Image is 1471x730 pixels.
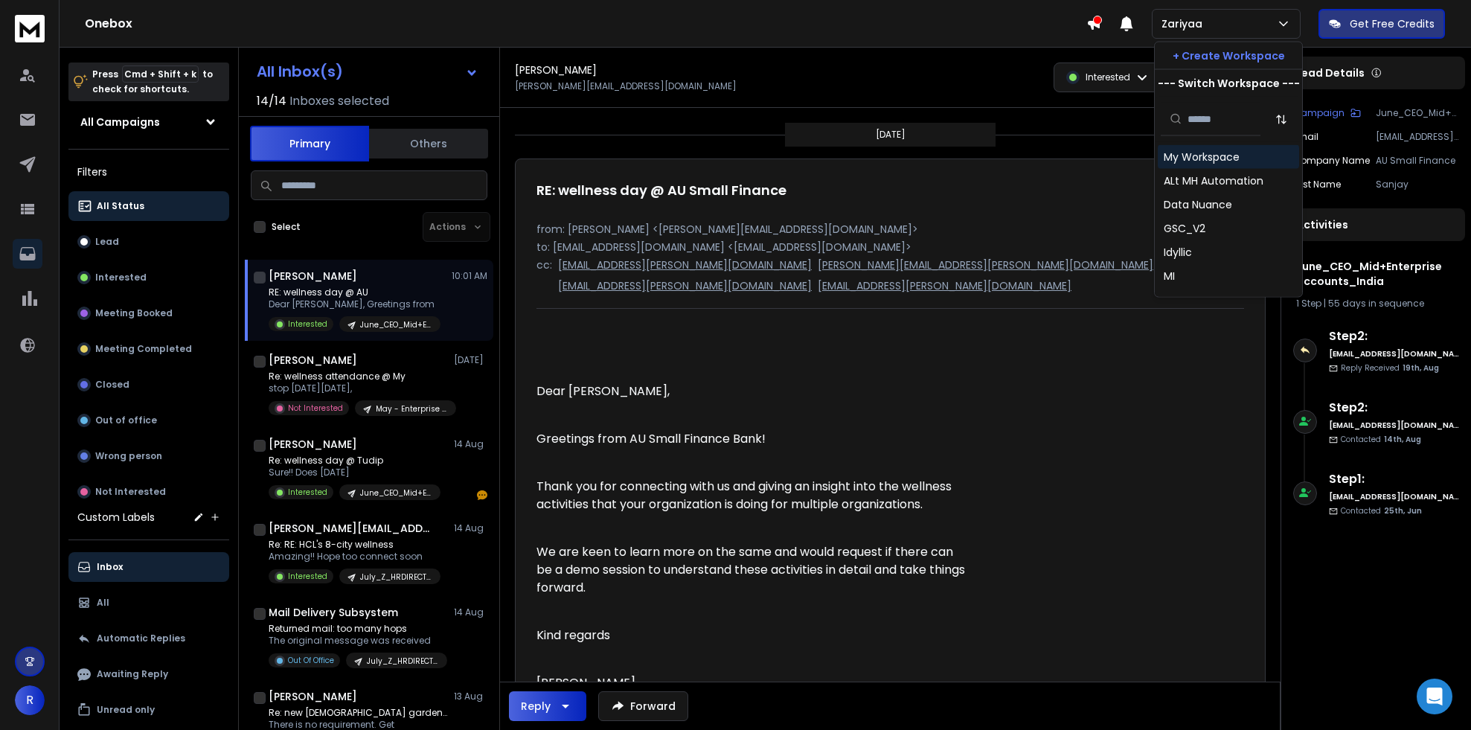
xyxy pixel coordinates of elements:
p: May - Enterprise - HR Director + VP - [GEOGRAPHIC_DATA] [376,403,447,414]
p: [DATE] [454,354,487,366]
h6: [EMAIL_ADDRESS][DOMAIN_NAME] [1329,348,1459,359]
p: Unread only [97,704,155,716]
div: ALt MH Automation [1164,173,1263,188]
button: Campaign [1293,107,1361,119]
p: Not Interested [288,403,343,414]
p: Lead Details [1296,65,1365,80]
span: Cmd + Shift + k [122,65,199,83]
button: Out of office [68,406,229,435]
button: Meeting Completed [68,334,229,364]
span: 1 Step [1296,297,1321,310]
h3: Filters [68,161,229,182]
h1: All Campaigns [80,115,160,129]
button: Interested [68,263,229,292]
p: Returned mail: too many hops [269,623,447,635]
p: June_CEO_Mid+Enterprise accounts_India [360,319,432,330]
p: Awaiting Reply [97,668,168,680]
p: [EMAIL_ADDRESS][PERSON_NAME][DOMAIN_NAME] [818,278,1071,293]
p: from: [PERSON_NAME] <[PERSON_NAME][EMAIL_ADDRESS][DOMAIN_NAME]> [536,222,1244,237]
p: Not Interested [95,486,166,498]
p: Sure!! Does [DATE] [269,467,440,478]
button: Not Interested [68,477,229,507]
button: All Campaigns [68,107,229,137]
p: Closed [95,379,129,391]
div: Reply [521,699,551,714]
button: Reply [509,691,586,721]
p: Out of office [95,414,157,426]
button: Lead [68,227,229,257]
p: Meeting Completed [95,343,192,355]
p: July_Z_HRDIRECTOR_VP_Enterprise [367,656,438,667]
h6: Step 2 : [1329,399,1459,417]
p: July_Z_HRDIRECTOR_VP_Enterprise [360,571,432,583]
button: All Inbox(s) [245,57,490,86]
p: Email [1293,131,1318,143]
button: All [68,588,229,618]
p: All [97,597,109,609]
button: Automatic Replies [68,624,229,653]
p: Lead [95,236,119,248]
p: [DATE] [876,129,906,141]
button: Awaiting Reply [68,659,229,689]
p: Reply Received [1341,362,1439,374]
p: + Create Workspace [1173,48,1285,63]
p: Interested [288,318,327,330]
p: Company Name [1293,155,1370,167]
p: Dear [PERSON_NAME], Greetings from [269,298,440,310]
h1: [PERSON_NAME] [269,269,357,284]
p: Re: RE: HCL's 8-city wellness [269,539,440,551]
button: R [15,685,45,715]
span: 14th, Aug [1384,434,1421,445]
h6: Step 2 : [1329,327,1459,345]
p: [PERSON_NAME] [536,674,971,692]
p: Re: new [DEMOGRAPHIC_DATA] garden @ [269,707,447,719]
p: AU Small Finance [1376,155,1459,167]
p: [EMAIL_ADDRESS][PERSON_NAME][DOMAIN_NAME] [558,278,812,293]
span: 19th, Aug [1403,362,1439,374]
h1: [PERSON_NAME] [269,353,357,368]
h1: Mail Delivery Subsystem [269,605,398,620]
button: Unread only [68,695,229,725]
p: 10:01 AM [452,270,487,282]
p: [PERSON_NAME][EMAIL_ADDRESS][PERSON_NAME][DOMAIN_NAME] [818,257,1153,272]
p: to: [EMAIL_ADDRESS][DOMAIN_NAME] <[EMAIL_ADDRESS][DOMAIN_NAME]> [536,240,1244,254]
p: Amazing!! Hope too connect soon [269,551,440,563]
button: Meeting Booked [68,298,229,328]
p: 14 Aug [454,522,487,534]
p: cc: [536,257,552,293]
div: GSC_V2 [1164,221,1205,236]
p: Press to check for shortcuts. [92,67,213,97]
button: Get Free Credits [1318,9,1445,39]
h3: Custom Labels [77,510,155,525]
p: Greetings from AU Small Finance Bank! [536,430,971,448]
p: Interested [95,272,147,284]
img: logo [15,15,45,42]
button: Others [369,127,488,160]
p: [EMAIL_ADDRESS][PERSON_NAME][DOMAIN_NAME] [558,257,812,272]
h1: Onebox [85,15,1086,33]
div: MI [1164,269,1175,284]
div: Data Nuance [1164,197,1232,212]
p: Contacted [1341,505,1422,516]
span: 55 days in sequence [1328,297,1424,310]
p: June_CEO_Mid+Enterprise accounts_India [360,487,432,499]
p: Interested [288,487,327,498]
p: --- Switch Workspace --- [1158,76,1300,91]
p: Dear [PERSON_NAME], [536,382,971,400]
button: Primary [250,126,369,161]
p: Thank you for connecting with us and giving an insight into the wellness activities that your org... [536,478,971,513]
button: Inbox [68,552,229,582]
p: 14 Aug [454,438,487,450]
div: Activities [1287,208,1465,241]
p: The original message was received [269,635,447,647]
span: 25th, Jun [1384,505,1422,516]
button: Wrong person [68,441,229,471]
p: [EMAIL_ADDRESS][DOMAIN_NAME] [1376,131,1459,143]
div: | [1296,298,1456,310]
button: Sort by Sort A-Z [1266,104,1296,134]
p: Interested [288,571,327,582]
p: Campaign [1293,107,1345,119]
